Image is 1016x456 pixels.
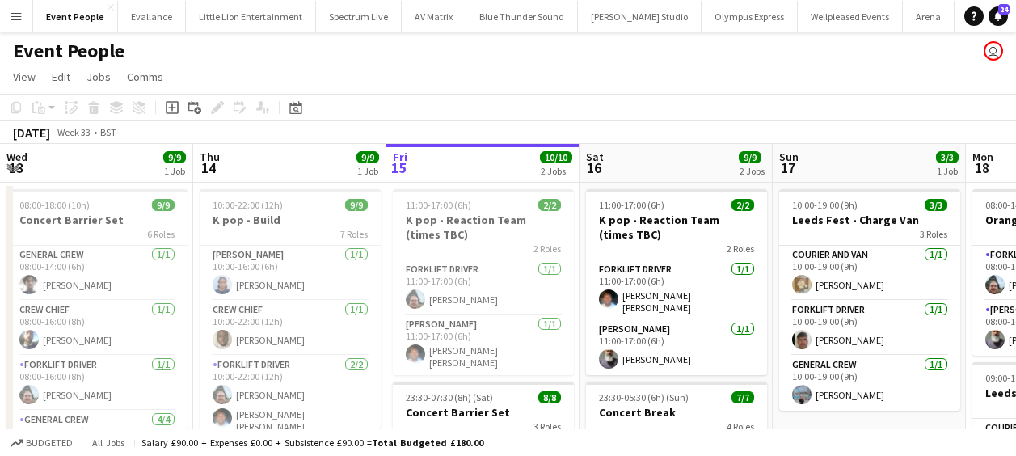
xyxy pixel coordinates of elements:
h3: Concert Barrier Set [393,405,574,420]
span: 13 [4,158,27,177]
span: 10/10 [540,151,572,163]
div: 1 Job [164,165,185,177]
span: 3 Roles [533,420,561,433]
app-card-role: Forklift Driver2/210:00-22:00 (12h)[PERSON_NAME][PERSON_NAME] [PERSON_NAME] [200,356,381,439]
span: 7/7 [731,391,754,403]
span: All jobs [89,437,128,449]
button: AV Matrix [402,1,466,32]
button: Olympus Express [702,1,798,32]
app-card-role: General Crew1/108:00-14:00 (6h)[PERSON_NAME] [6,246,188,301]
button: Evallance [118,1,186,32]
div: 2 Jobs [740,165,765,177]
span: 17 [777,158,799,177]
span: 9/9 [345,199,368,211]
span: 08:00-18:00 (10h) [19,199,90,211]
app-card-role: [PERSON_NAME]1/110:00-16:00 (6h)[PERSON_NAME] [200,246,381,301]
span: 18 [970,158,993,177]
div: 1 Job [937,165,958,177]
a: 24 [989,6,1008,26]
span: 8/8 [538,391,561,403]
span: Jobs [86,70,111,84]
button: Spectrum Live [316,1,402,32]
div: 2 Jobs [541,165,571,177]
app-card-role: Crew Chief1/110:00-22:00 (12h)[PERSON_NAME] [200,301,381,356]
h1: Event People [13,39,124,63]
span: 3 Roles [920,228,947,240]
h3: K pop - Reaction Team (times TBC) [393,213,574,242]
span: Week 33 [53,126,94,138]
a: Edit [45,66,77,87]
span: 11:00-17:00 (6h) [406,199,471,211]
span: 2/2 [731,199,754,211]
div: [DATE] [13,125,50,141]
button: Little Lion Entertainment [186,1,316,32]
span: 3/3 [936,151,959,163]
app-job-card: 11:00-17:00 (6h)2/2K pop - Reaction Team (times TBC)2 RolesForklift Driver1/111:00-17:00 (6h)[PER... [393,189,574,375]
div: Salary £90.00 + Expenses £0.00 + Subsistence £90.00 = [141,437,483,449]
h3: K pop - Reaction Team (times TBC) [586,213,767,242]
a: Jobs [80,66,117,87]
app-user-avatar: Dominic Riley [984,41,1003,61]
span: 9/9 [152,199,175,211]
app-card-role: Forklift Driver1/108:00-16:00 (8h)[PERSON_NAME] [6,356,188,411]
span: 10:00-22:00 (12h) [213,199,283,211]
app-job-card: 11:00-17:00 (6h)2/2K pop - Reaction Team (times TBC)2 RolesForklift Driver1/111:00-17:00 (6h)[PER... [586,189,767,375]
button: [PERSON_NAME] Studio [578,1,702,32]
a: View [6,66,42,87]
div: BST [100,126,116,138]
h3: Concert Break [586,405,767,420]
h3: Concert Barrier Set [6,213,188,227]
span: Mon [972,150,993,164]
span: 9/9 [739,151,761,163]
app-job-card: 08:00-18:00 (10h)9/9Concert Barrier Set6 RolesGeneral Crew1/108:00-14:00 (6h)[PERSON_NAME]Crew Ch... [6,189,188,429]
span: 23:30-05:30 (6h) (Sun) [599,391,689,403]
span: 3/3 [925,199,947,211]
app-card-role: Forklift Driver1/111:00-17:00 (6h)[PERSON_NAME] [393,260,574,315]
span: 9/9 [356,151,379,163]
button: Arena [903,1,955,32]
app-job-card: 10:00-22:00 (12h)9/9K pop - Build7 Roles[PERSON_NAME]1/110:00-16:00 (6h)[PERSON_NAME]Crew Chief1/... [200,189,381,429]
button: Blue Thunder Sound [466,1,578,32]
a: Comms [120,66,170,87]
span: Budgeted [26,437,73,449]
span: 6 Roles [147,228,175,240]
app-card-role: [PERSON_NAME]1/111:00-17:00 (6h)[PERSON_NAME] [PERSON_NAME] [393,315,574,375]
span: Comms [127,70,163,84]
h3: Leeds Fest - Charge Van [779,213,960,227]
app-card-role: Forklift Driver1/111:00-17:00 (6h)[PERSON_NAME] [PERSON_NAME] [586,260,767,320]
app-card-role: [PERSON_NAME]1/111:00-17:00 (6h)[PERSON_NAME] [586,320,767,375]
span: Fri [393,150,407,164]
div: 1 Job [357,165,378,177]
span: 2/2 [538,199,561,211]
span: Wed [6,150,27,164]
h3: K pop - Build [200,213,381,227]
span: 14 [197,158,220,177]
button: Budgeted [8,434,75,452]
span: 11:00-17:00 (6h) [599,199,664,211]
span: 4 Roles [727,420,754,433]
span: 2 Roles [533,243,561,255]
button: Event People [33,1,118,32]
span: Thu [200,150,220,164]
app-card-role: General Crew1/110:00-19:00 (9h)[PERSON_NAME] [779,356,960,411]
app-card-role: Courier and Van1/110:00-19:00 (9h)[PERSON_NAME] [779,246,960,301]
span: 16 [584,158,604,177]
span: Sat [586,150,604,164]
app-job-card: 10:00-19:00 (9h)3/3Leeds Fest - Charge Van3 RolesCourier and Van1/110:00-19:00 (9h)[PERSON_NAME]F... [779,189,960,411]
span: Edit [52,70,70,84]
span: Total Budgeted £180.00 [372,437,483,449]
span: 9/9 [163,151,186,163]
span: Sun [779,150,799,164]
span: View [13,70,36,84]
app-card-role: Crew Chief1/108:00-16:00 (8h)[PERSON_NAME] [6,301,188,356]
span: 7 Roles [340,228,368,240]
span: 2 Roles [727,243,754,255]
span: 24 [998,4,1010,15]
button: Wellpleased Events [798,1,903,32]
span: 23:30-07:30 (8h) (Sat) [406,391,493,403]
